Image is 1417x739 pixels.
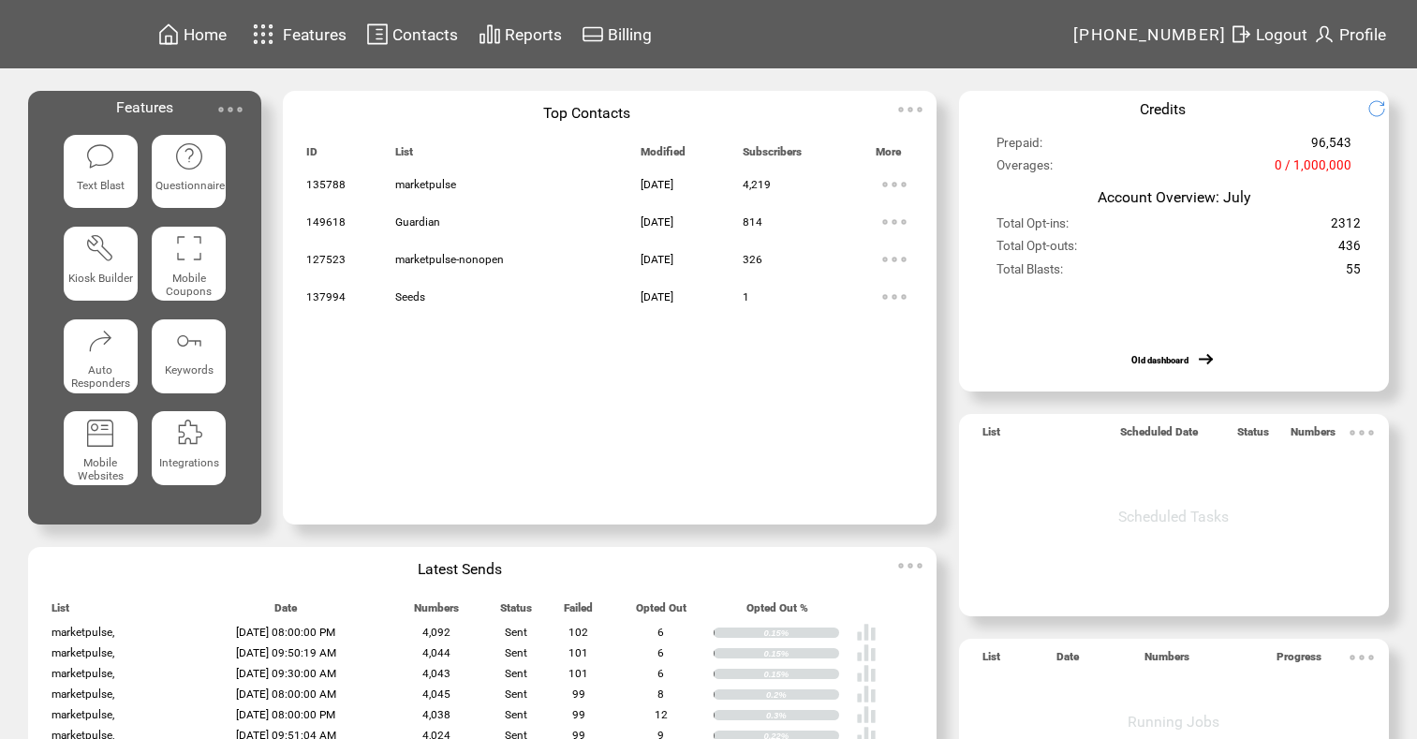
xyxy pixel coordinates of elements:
[876,278,913,316] img: ellypsis.svg
[1339,25,1386,44] span: Profile
[152,227,226,304] a: Mobile Coupons
[236,687,336,701] span: [DATE] 08:00:00 AM
[236,667,336,680] span: [DATE] 09:30:00 AM
[85,326,115,356] img: auto-responders.svg
[641,178,673,191] span: [DATE]
[1073,25,1227,44] span: [PHONE_NUMBER]
[657,646,664,659] span: 6
[1343,639,1380,676] img: ellypsis.svg
[1131,355,1188,365] a: Old dashboard
[395,145,413,167] span: List
[743,253,762,266] span: 326
[422,667,450,680] span: 4,043
[418,560,502,578] span: Latest Sends
[174,141,204,171] img: questionnaire.svg
[564,601,593,623] span: Failed
[1338,239,1361,261] span: 436
[572,708,585,721] span: 99
[641,290,673,303] span: [DATE]
[1144,650,1189,672] span: Numbers
[155,20,229,49] a: Home
[743,290,749,303] span: 1
[856,643,877,663] img: poll%20-%20white.svg
[159,456,219,469] span: Integrations
[856,663,877,684] img: poll%20-%20white.svg
[212,91,249,128] img: ellypsis.svg
[763,628,838,639] div: 0.15%
[743,178,771,191] span: 4,219
[1056,650,1079,672] span: Date
[766,710,839,721] div: 0.3%
[414,601,459,623] span: Numbers
[392,25,458,44] span: Contacts
[395,290,425,303] span: Seeds
[743,215,762,229] span: 814
[876,166,913,203] img: ellypsis.svg
[892,547,929,584] img: ellypsis.svg
[1291,425,1336,447] span: Numbers
[165,363,214,377] span: Keywords
[247,19,280,50] img: features.svg
[71,363,130,390] span: Auto Responders
[636,601,686,623] span: Opted Out
[52,687,114,701] span: marketpulse,
[366,22,389,46] img: contacts.svg
[1256,25,1307,44] span: Logout
[306,145,317,167] span: ID
[395,253,504,266] span: marketpulse-nonopen
[746,601,808,623] span: Opted Out %
[157,22,180,46] img: home.svg
[505,646,527,659] span: Sent
[657,667,664,680] span: 6
[174,326,204,356] img: keywords.svg
[152,319,226,397] a: Keywords
[85,141,115,171] img: text-blast.svg
[174,418,204,448] img: integrations.svg
[1140,100,1186,118] span: Credits
[657,687,664,701] span: 8
[1230,22,1252,46] img: exit.svg
[1311,136,1351,158] span: 96,543
[395,178,456,191] span: marketpulse
[68,272,133,285] span: Kiosk Builder
[763,669,838,680] div: 0.15%
[363,20,461,49] a: Contacts
[1120,425,1198,447] span: Scheduled Date
[996,136,1042,158] span: Prepaid:
[306,290,346,303] span: 137994
[657,626,664,639] span: 6
[641,145,686,167] span: Modified
[1227,20,1310,49] a: Logout
[582,22,604,46] img: creidtcard.svg
[184,25,227,44] span: Home
[77,179,125,192] span: Text Blast
[543,104,630,122] span: Top Contacts
[422,708,450,721] span: 4,038
[1237,425,1269,447] span: Status
[1346,262,1361,285] span: 55
[64,227,138,304] a: Kiosk Builder
[996,262,1063,285] span: Total Blasts:
[64,319,138,397] a: Auto Responders
[64,411,138,489] a: Mobile Websites
[422,687,450,701] span: 4,045
[52,667,114,680] span: marketpulse,
[1277,650,1321,672] span: Progress
[763,648,838,659] div: 0.15%
[856,684,877,704] img: poll%20-%20white.svg
[982,425,1000,447] span: List
[174,233,204,263] img: coupons.svg
[166,272,212,298] span: Mobile Coupons
[856,704,877,725] img: poll%20-%20white.svg
[152,135,226,213] a: Questionnaire
[155,179,225,192] span: Questionnaire
[982,650,1000,672] span: List
[641,253,673,266] span: [DATE]
[1128,713,1219,731] span: Running Jobs
[505,667,527,680] span: Sent
[236,626,335,639] span: [DATE] 08:00:00 PM
[892,91,929,128] img: ellypsis.svg
[1343,414,1380,451] img: ellypsis.svg
[505,25,562,44] span: Reports
[85,418,115,448] img: mobile-websites.svg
